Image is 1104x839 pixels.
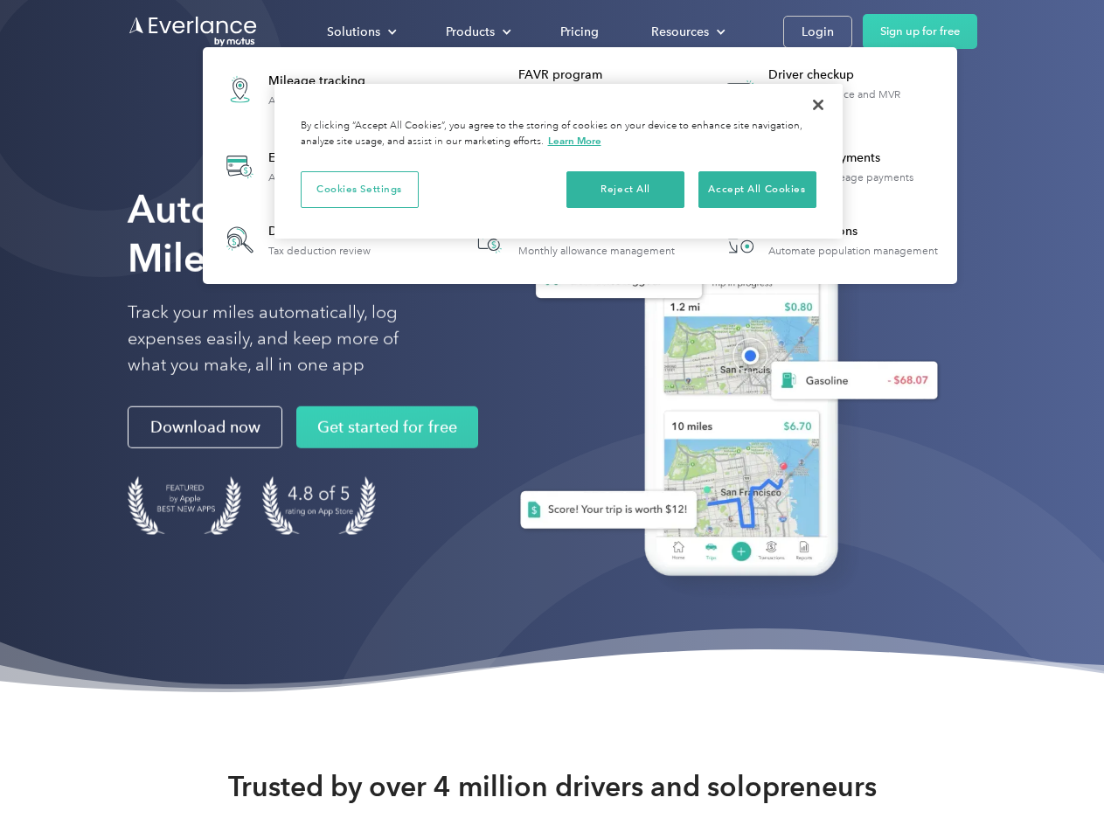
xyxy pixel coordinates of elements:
[203,47,957,284] nav: Products
[634,17,739,47] div: Resources
[268,94,382,107] div: Automatic mileage logs
[301,171,419,208] button: Cookies Settings
[768,245,938,257] div: Automate population management
[128,15,259,48] a: Go to homepage
[783,16,852,48] a: Login
[566,171,684,208] button: Reject All
[309,17,411,47] div: Solutions
[268,245,371,257] div: Tax deduction review
[518,66,698,84] div: FAVR program
[301,119,816,149] div: By clicking “Accept All Cookies”, you agree to the storing of cookies on your device to enhance s...
[462,211,684,268] a: Accountable planMonthly allowance management
[274,84,843,239] div: Cookie banner
[274,84,843,239] div: Privacy
[492,166,952,602] img: Everlance, mileage tracker app, expense tracking app
[128,476,241,535] img: Badge for Featured by Apple Best New Apps
[428,17,525,47] div: Products
[462,58,698,121] a: FAVR programFixed & Variable Rate reimbursement design & management
[799,86,837,124] button: Close
[268,171,394,184] div: Automatic transaction logs
[768,88,948,113] div: License, insurance and MVR verification
[262,476,376,535] img: 4.9 out of 5 stars on the app store
[268,149,394,167] div: Expense tracking
[712,58,948,121] a: Driver checkupLicense, insurance and MVR verification
[863,14,977,49] a: Sign up for free
[651,21,709,43] div: Resources
[228,769,877,804] strong: Trusted by over 4 million drivers and solopreneurs
[698,171,816,208] button: Accept All Cookies
[296,406,478,448] a: Get started for free
[212,135,403,198] a: Expense trackingAutomatic transaction logs
[446,21,495,43] div: Products
[802,21,834,43] div: Login
[268,73,382,90] div: Mileage tracking
[128,300,440,378] p: Track your miles automatically, log expenses easily, and keep more of what you make, all in one app
[327,21,380,43] div: Solutions
[543,17,616,47] a: Pricing
[212,211,379,268] a: Deduction finderTax deduction review
[712,211,947,268] a: HR IntegrationsAutomate population management
[268,223,371,240] div: Deduction finder
[518,245,675,257] div: Monthly allowance management
[548,135,601,147] a: More information about your privacy, opens in a new tab
[560,21,599,43] div: Pricing
[768,223,938,240] div: HR Integrations
[212,58,391,121] a: Mileage trackingAutomatic mileage logs
[768,66,948,84] div: Driver checkup
[128,406,282,448] a: Download now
